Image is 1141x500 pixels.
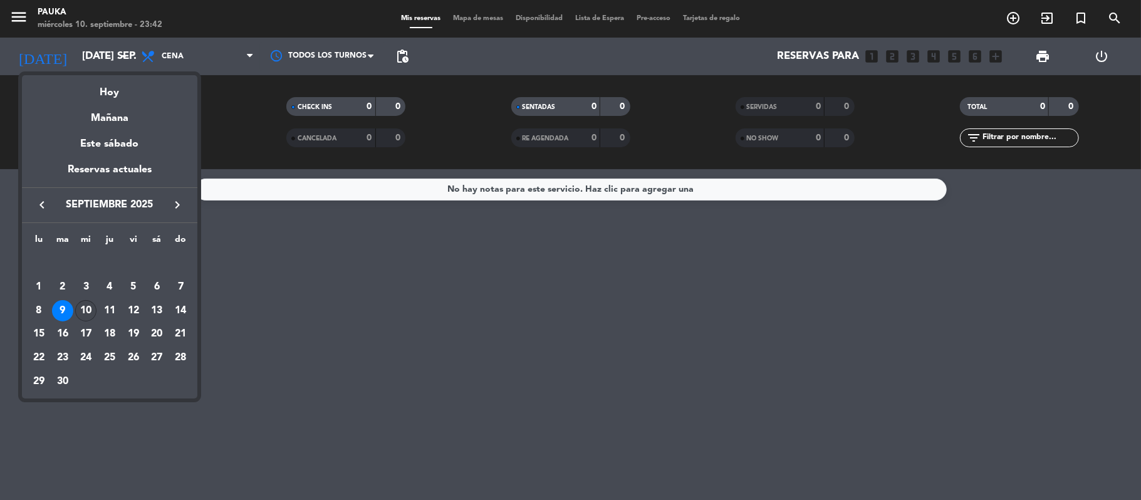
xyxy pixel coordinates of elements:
[52,300,73,321] div: 9
[51,370,75,393] td: 30 de septiembre de 2025
[22,127,197,162] div: Este sábado
[170,300,191,321] div: 14
[123,300,144,321] div: 12
[28,323,49,345] div: 15
[22,101,197,127] div: Mañana
[28,347,49,368] div: 22
[27,251,192,275] td: SEP.
[145,275,169,299] td: 6 de septiembre de 2025
[169,232,192,252] th: domingo
[74,322,98,346] td: 17 de septiembre de 2025
[145,232,169,252] th: sábado
[122,322,145,346] td: 19 de septiembre de 2025
[27,322,51,346] td: 15 de septiembre de 2025
[75,276,96,298] div: 3
[99,323,120,345] div: 18
[52,371,73,392] div: 30
[27,370,51,393] td: 29 de septiembre de 2025
[166,197,189,213] button: keyboard_arrow_right
[28,371,49,392] div: 29
[122,232,145,252] th: viernes
[27,232,51,252] th: lunes
[122,299,145,323] td: 12 de septiembre de 2025
[75,300,96,321] div: 10
[98,275,122,299] td: 4 de septiembre de 2025
[123,276,144,298] div: 5
[146,276,167,298] div: 6
[99,347,120,368] div: 25
[75,323,96,345] div: 17
[98,299,122,323] td: 11 de septiembre de 2025
[34,197,49,212] i: keyboard_arrow_left
[74,299,98,323] td: 10 de septiembre de 2025
[145,299,169,323] td: 13 de septiembre de 2025
[146,347,167,368] div: 27
[51,322,75,346] td: 16 de septiembre de 2025
[170,197,185,212] i: keyboard_arrow_right
[98,346,122,370] td: 25 de septiembre de 2025
[145,346,169,370] td: 27 de septiembre de 2025
[170,276,191,298] div: 7
[146,300,167,321] div: 13
[170,323,191,345] div: 21
[123,347,144,368] div: 26
[51,232,75,252] th: martes
[27,299,51,323] td: 8 de septiembre de 2025
[123,323,144,345] div: 19
[122,275,145,299] td: 5 de septiembre de 2025
[51,275,75,299] td: 2 de septiembre de 2025
[146,323,167,345] div: 20
[169,346,192,370] td: 28 de septiembre de 2025
[74,232,98,252] th: miércoles
[51,346,75,370] td: 23 de septiembre de 2025
[53,197,166,213] span: septiembre 2025
[122,346,145,370] td: 26 de septiembre de 2025
[169,299,192,323] td: 14 de septiembre de 2025
[51,299,75,323] td: 9 de septiembre de 2025
[75,347,96,368] div: 24
[28,276,49,298] div: 1
[52,323,73,345] div: 16
[22,162,197,187] div: Reservas actuales
[170,347,191,368] div: 28
[52,347,73,368] div: 23
[99,276,120,298] div: 4
[98,232,122,252] th: jueves
[52,276,73,298] div: 2
[99,300,120,321] div: 11
[145,322,169,346] td: 20 de septiembre de 2025
[27,275,51,299] td: 1 de septiembre de 2025
[31,197,53,213] button: keyboard_arrow_left
[28,300,49,321] div: 8
[74,275,98,299] td: 3 de septiembre de 2025
[98,322,122,346] td: 18 de septiembre de 2025
[169,275,192,299] td: 7 de septiembre de 2025
[22,75,197,101] div: Hoy
[27,346,51,370] td: 22 de septiembre de 2025
[169,322,192,346] td: 21 de septiembre de 2025
[74,346,98,370] td: 24 de septiembre de 2025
